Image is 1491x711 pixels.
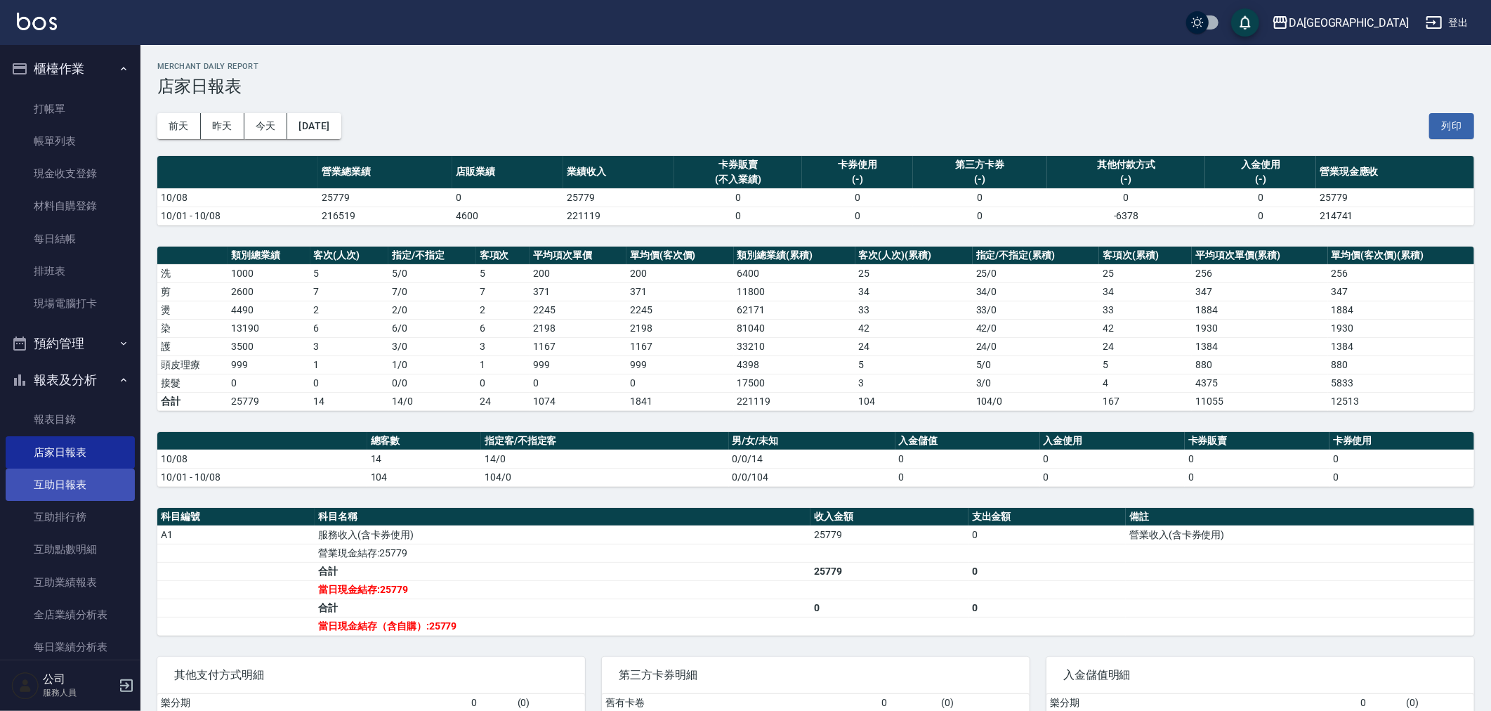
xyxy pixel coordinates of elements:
td: 當日現金結存:25779 [315,580,810,599]
img: Person [11,672,39,700]
button: 報表及分析 [6,362,135,398]
th: 店販業績 [452,156,563,189]
td: 347 [1328,282,1474,301]
td: 42 [1099,319,1192,337]
td: 14/0 [388,392,476,410]
td: 24 [1099,337,1192,355]
div: (-) [917,172,1044,187]
td: 4600 [452,207,563,225]
a: 每日結帳 [6,223,135,255]
td: 0 [228,374,310,392]
a: 現金收支登錄 [6,157,135,190]
td: 221119 [563,207,674,225]
td: 999 [228,355,310,374]
td: 1167 [626,337,734,355]
td: 214741 [1316,207,1474,225]
table: a dense table [157,432,1474,487]
td: 合計 [315,562,810,580]
td: 0 [626,374,734,392]
td: 3 [310,337,388,355]
td: 1930 [1328,319,1474,337]
td: 25779 [563,188,674,207]
td: 34 / 0 [973,282,1099,301]
td: 0/0/104 [729,468,895,486]
a: 互助點數明細 [6,533,135,566]
div: 卡券販賣 [678,157,799,172]
td: 0 [968,562,1126,580]
td: 當日現金結存（含自購）:25779 [315,617,810,635]
td: 2 [476,301,530,319]
td: 0 [913,207,1047,225]
td: 11055 [1192,392,1328,410]
td: 7 / 0 [388,282,476,301]
a: 互助日報表 [6,469,135,501]
td: 0 [476,374,530,392]
td: 42 / 0 [973,319,1099,337]
th: 平均項次單價 [530,247,626,265]
div: (-) [1051,172,1202,187]
div: DA[GEOGRAPHIC_DATA] [1289,14,1409,32]
td: 營業現金結存:25779 [315,544,810,562]
td: 1841 [626,392,734,410]
td: 合計 [315,599,810,617]
p: 服務人員 [43,686,114,699]
td: 1167 [530,337,626,355]
td: 880 [1192,355,1328,374]
td: 10/01 - 10/08 [157,207,318,225]
a: 互助排行榜 [6,501,135,533]
span: 其他支付方式明細 [174,668,568,682]
button: 櫃檯作業 [6,51,135,87]
td: 3 [855,374,973,392]
td: 1884 [1328,301,1474,319]
td: 14/0 [481,450,729,468]
th: 單均價(客次價) [626,247,734,265]
td: 5 [310,264,388,282]
div: (-) [1209,172,1313,187]
td: 剪 [157,282,228,301]
td: 33 [855,301,973,319]
td: 洗 [157,264,228,282]
th: 營業總業績 [318,156,452,189]
table: a dense table [157,247,1474,411]
th: 客項次 [476,247,530,265]
th: 入金使用 [1040,432,1185,450]
td: 1074 [530,392,626,410]
td: 0 / 0 [388,374,476,392]
td: 6 / 0 [388,319,476,337]
td: 0 [895,468,1040,486]
td: 42 [855,319,973,337]
td: 10/01 - 10/08 [157,468,367,486]
div: 入金使用 [1209,157,1313,172]
th: 類別總業績 [228,247,310,265]
th: 營業現金應收 [1316,156,1474,189]
td: 999 [626,355,734,374]
div: 第三方卡券 [917,157,1044,172]
td: 3 / 0 [388,337,476,355]
td: 0 [1185,450,1329,468]
td: 200 [626,264,734,282]
button: 今天 [244,113,288,139]
button: 昨天 [201,113,244,139]
td: 1384 [1192,337,1328,355]
td: 2245 [530,301,626,319]
a: 帳單列表 [6,125,135,157]
td: 167 [1099,392,1192,410]
th: 指定/不指定(累積) [973,247,1099,265]
td: 3 / 0 [973,374,1099,392]
td: 4375 [1192,374,1328,392]
td: 12513 [1328,392,1474,410]
td: 0 [1205,207,1316,225]
td: 接髮 [157,374,228,392]
a: 打帳單 [6,93,135,125]
td: 3 [476,337,530,355]
button: save [1231,8,1259,37]
h2: Merchant Daily Report [157,62,1474,71]
td: 25 / 0 [973,264,1099,282]
td: 3500 [228,337,310,355]
td: 33210 [734,337,855,355]
td: 347 [1192,282,1328,301]
td: 0 [913,188,1047,207]
div: (不入業績) [678,172,799,187]
td: 4490 [228,301,310,319]
td: 6400 [734,264,855,282]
